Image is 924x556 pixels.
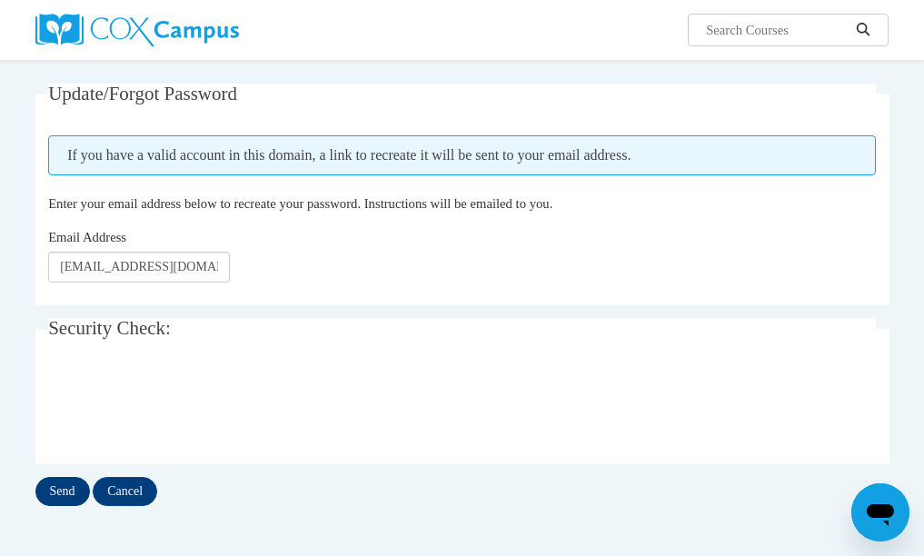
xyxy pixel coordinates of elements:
span: Update/Forgot Password [48,83,237,104]
iframe: Button to launch messaging window, conversation in progress [851,483,909,541]
input: Cancel [93,477,157,506]
button: Search [849,19,877,41]
input: Search Courses [704,19,849,41]
input: Email [48,252,230,283]
span: Security Check: [48,317,171,339]
iframe: reCAPTCHA [48,371,324,442]
img: Cox Campus [35,14,239,46]
input: Send [35,477,90,506]
span: Enter your email address below to recreate your password. Instructions will be emailed to you. [48,196,552,211]
span: If you have a valid account in this domain, a link to recreate it will be sent to your email addr... [48,135,876,175]
span: Email Address [48,230,126,244]
a: Cox Campus [35,14,302,46]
